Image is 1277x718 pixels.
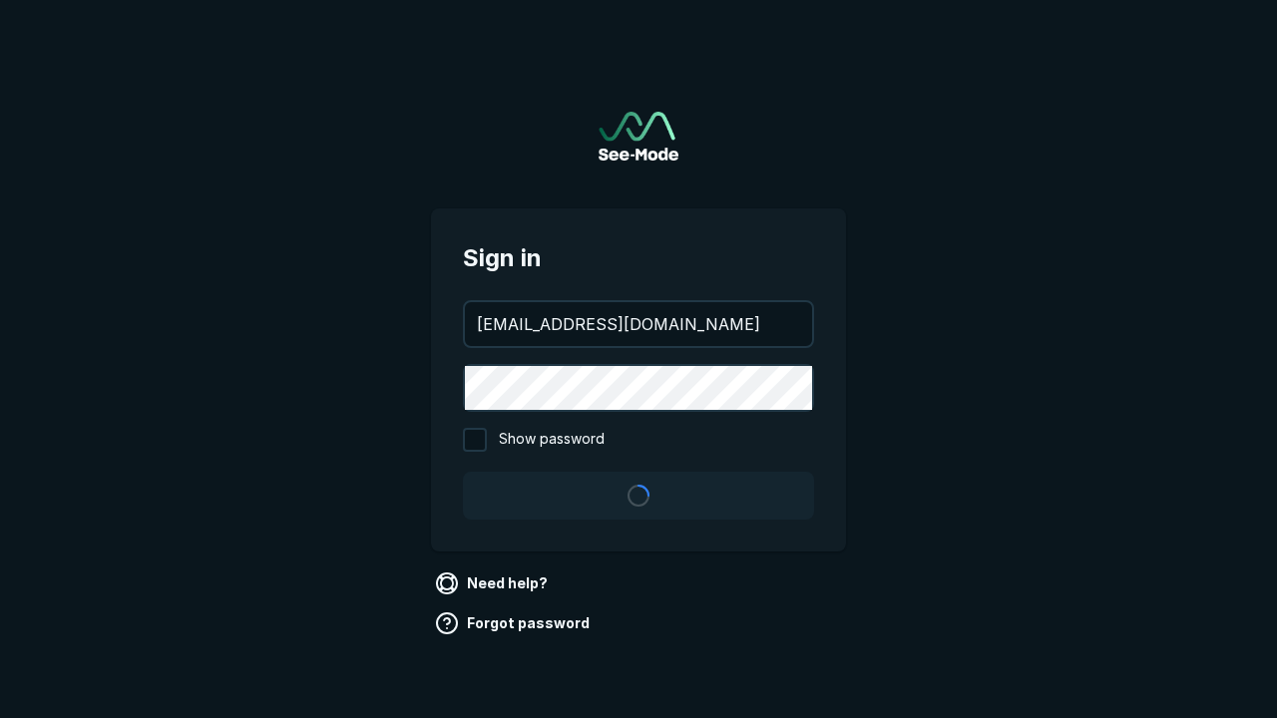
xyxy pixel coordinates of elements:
a: Forgot password [431,607,598,639]
a: Need help? [431,567,556,599]
span: Show password [499,428,605,452]
input: your@email.com [465,302,812,346]
img: See-Mode Logo [599,112,678,161]
span: Sign in [463,240,814,276]
a: Go to sign in [599,112,678,161]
